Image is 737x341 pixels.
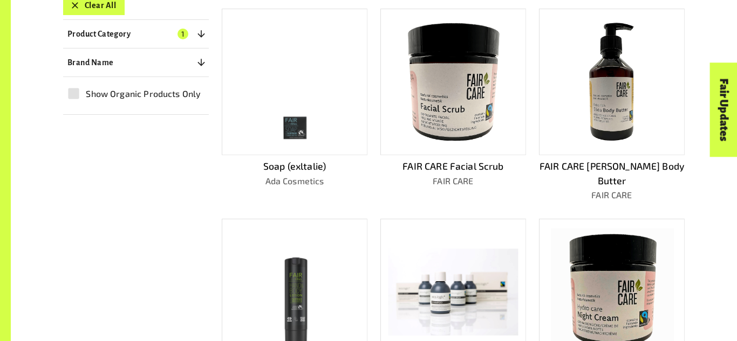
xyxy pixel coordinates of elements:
[222,159,367,173] p: Soap (exltalie)
[67,56,114,69] p: Brand Name
[178,29,188,39] span: 1
[67,27,131,40] p: Product Category
[539,189,685,201] p: FAIR CARE
[86,87,201,100] span: Show Organic Products Only
[380,175,526,187] p: FAIR CARE
[63,53,209,72] button: Brand Name
[539,9,685,201] a: FAIR CARE [PERSON_NAME] Body ButterFAIR CARE
[222,9,367,201] a: Soap (exltalie)Ada Cosmetics
[222,175,367,187] p: Ada Cosmetics
[539,159,685,187] p: FAIR CARE [PERSON_NAME] Body Butter
[380,159,526,173] p: FAIR CARE Facial Scrub
[380,9,526,201] a: FAIR CARE Facial ScrubFAIR CARE
[63,24,209,44] button: Product Category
